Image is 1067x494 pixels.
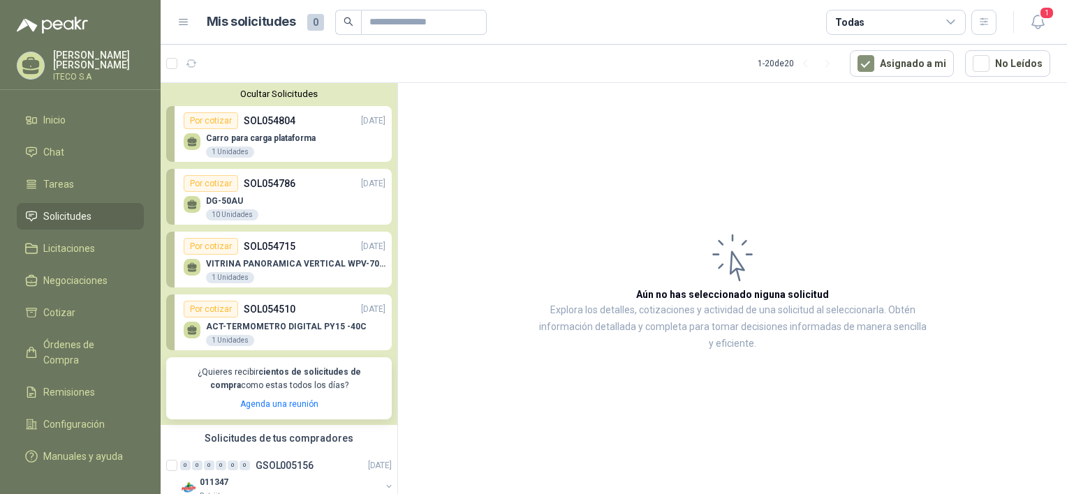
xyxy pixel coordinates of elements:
span: Inicio [43,112,66,128]
p: DG-50AU [206,196,258,206]
p: [PERSON_NAME] [PERSON_NAME] [53,50,144,70]
span: Cotizar [43,305,75,320]
div: Solicitudes de tus compradores [161,425,397,451]
span: Manuales y ayuda [43,449,123,464]
div: Por cotizar [184,238,238,255]
a: Agenda una reunión [240,399,318,409]
div: 1 Unidades [206,147,254,158]
a: Tareas [17,171,144,197]
button: 1 [1025,10,1050,35]
a: Remisiones [17,379,144,405]
span: Solicitudes [43,209,91,224]
a: Inicio [17,107,144,133]
span: 1 [1039,6,1054,20]
a: Por cotizarSOL054715[DATE] VITRINA PANORAMICA VERTICAL WPV-700FA1 Unidades [166,232,392,287]
a: Negociaciones [17,267,144,294]
div: 0 [216,461,226,470]
p: [DATE] [361,177,385,190]
div: 10 Unidades [206,209,258,220]
p: VITRINA PANORAMICA VERTICAL WPV-700FA [206,259,385,269]
span: 0 [307,14,324,31]
div: 0 [240,461,250,470]
a: Por cotizarSOL054804[DATE] Carro para carga plataforma1 Unidades [166,106,392,162]
span: Licitaciones [43,241,95,256]
h1: Mis solicitudes [207,12,296,32]
div: 1 - 20 de 20 [758,52,839,75]
span: Configuración [43,417,105,432]
div: Todas [835,15,864,30]
span: Remisiones [43,384,95,400]
p: [DATE] [361,240,385,253]
p: [DATE] [361,114,385,128]
div: 0 [204,461,214,470]
p: SOL054804 [244,113,295,128]
a: Solicitudes [17,203,144,230]
span: Tareas [43,177,74,192]
div: Por cotizar [184,175,238,192]
p: ITECO S.A [53,73,144,81]
a: Órdenes de Compra [17,331,144,373]
a: Licitaciones [17,235,144,262]
div: 1 Unidades [206,272,254,283]
p: 011347 [200,475,228,488]
a: Cotizar [17,299,144,326]
span: Chat [43,144,64,160]
a: Por cotizarSOL054786[DATE] DG-50AU10 Unidades [166,169,392,225]
img: Logo peakr [17,17,88,33]
button: Ocultar Solicitudes [166,89,392,99]
p: SOL054786 [244,176,295,191]
span: Negociaciones [43,273,108,288]
button: Asignado a mi [850,50,954,77]
h3: Aún no has seleccionado niguna solicitud [636,287,829,302]
div: Por cotizar [184,112,238,129]
p: Explora los detalles, cotizaciones y actividad de una solicitud al seleccionarla. Obtén informaci... [538,302,927,352]
div: 0 [192,461,203,470]
div: 0 [180,461,191,470]
span: search [344,17,353,27]
p: [DATE] [368,458,392,472]
b: cientos de solicitudes de compra [210,367,361,390]
p: ¿Quieres recibir como estas todos los días? [175,366,383,392]
div: 0 [228,461,238,470]
p: SOL054715 [244,239,295,254]
p: ACT-TERMOMETRO DIGITAL PY15 -40C [206,322,367,331]
div: 1 Unidades [206,335,254,346]
a: Configuración [17,411,144,437]
span: Órdenes de Compra [43,337,131,368]
p: [DATE] [361,303,385,316]
div: Ocultar SolicitudesPor cotizarSOL054804[DATE] Carro para carga plataforma1 UnidadesPor cotizarSOL... [161,83,397,425]
p: SOL054510 [244,301,295,317]
a: Manuales y ayuda [17,443,144,470]
p: Carro para carga plataforma [206,133,316,143]
button: No Leídos [965,50,1050,77]
a: Chat [17,139,144,165]
div: Por cotizar [184,301,238,317]
a: Por cotizarSOL054510[DATE] ACT-TERMOMETRO DIGITAL PY15 -40C1 Unidades [166,294,392,350]
p: GSOL005156 [256,461,314,470]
